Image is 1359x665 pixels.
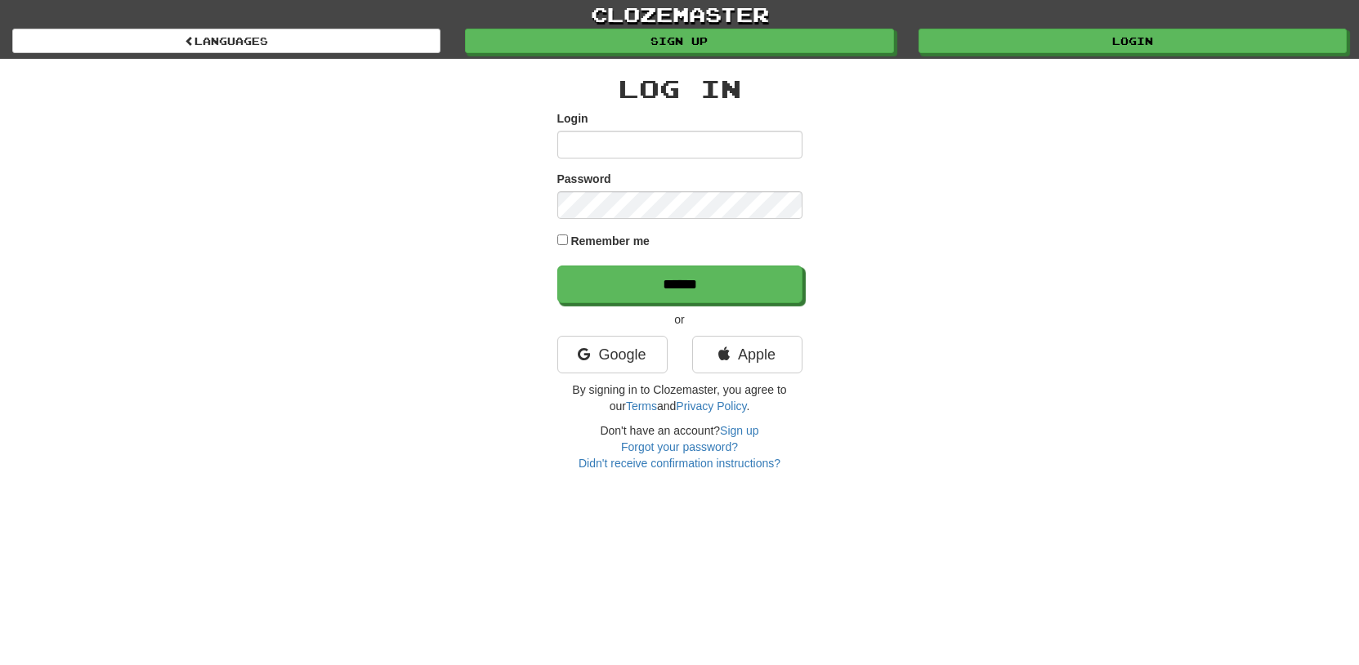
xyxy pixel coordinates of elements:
a: Terms [626,399,657,413]
label: Remember me [570,233,650,249]
a: Forgot your password? [621,440,738,453]
a: Google [557,336,668,373]
a: Login [919,29,1347,53]
a: Sign up [465,29,893,53]
label: Login [557,110,588,127]
a: Sign up [720,424,758,437]
p: By signing in to Clozemaster, you agree to our and . [557,382,802,414]
label: Password [557,171,611,187]
a: Languages [12,29,440,53]
div: Don't have an account? [557,422,802,471]
a: Privacy Policy [676,399,746,413]
p: or [557,311,802,328]
h2: Log In [557,75,802,102]
a: Didn't receive confirmation instructions? [579,457,780,470]
a: Apple [692,336,802,373]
